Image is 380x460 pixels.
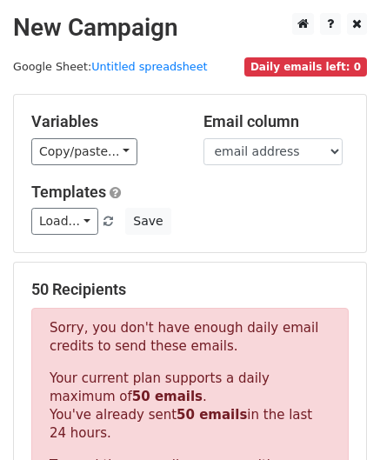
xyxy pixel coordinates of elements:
p: Your current plan supports a daily maximum of . You've already sent in the last 24 hours. [50,370,330,443]
a: Copy/paste... [31,138,137,165]
small: Google Sheet: [13,60,208,73]
h5: Variables [31,112,177,131]
button: Save [125,208,170,235]
h5: Email column [203,112,350,131]
strong: 50 emails [132,389,203,404]
h5: 50 Recipients [31,280,349,299]
span: Daily emails left: 0 [244,57,367,77]
a: Untitled spreadsheet [91,60,207,73]
a: Templates [31,183,106,201]
strong: 50 emails [177,407,247,423]
a: Load... [31,208,98,235]
p: Sorry, you don't have enough daily email credits to send these emails. [50,319,330,356]
a: Daily emails left: 0 [244,60,367,73]
iframe: Chat Widget [293,377,380,460]
h2: New Campaign [13,13,367,43]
